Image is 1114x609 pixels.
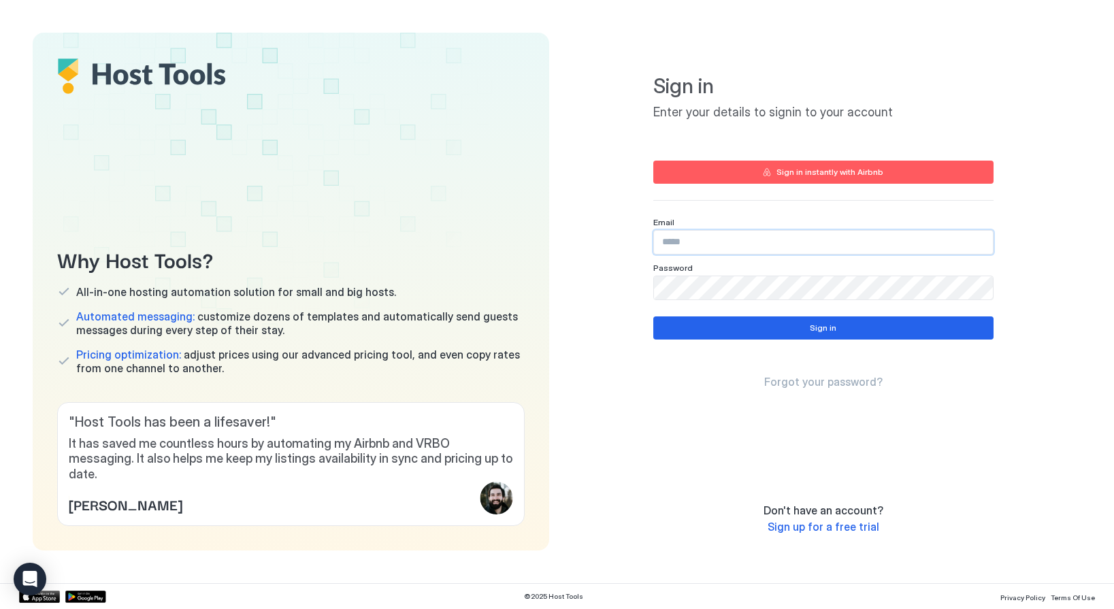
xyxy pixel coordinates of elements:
span: Email [653,217,674,227]
a: Google Play Store [65,591,106,603]
span: Password [653,263,693,273]
span: Pricing optimization: [76,348,181,361]
input: Input Field [654,276,993,299]
span: Sign up for a free trial [768,520,879,533]
button: Sign in instantly with Airbnb [653,161,994,184]
input: Input Field [654,231,993,254]
div: profile [480,482,513,514]
span: Sign in [653,73,994,99]
button: Sign in [653,316,994,340]
span: Privacy Policy [1000,593,1045,602]
span: Why Host Tools? [57,244,525,274]
a: Terms Of Use [1051,589,1095,604]
span: Automated messaging: [76,310,195,323]
a: Privacy Policy [1000,589,1045,604]
span: adjust prices using our advanced pricing tool, and even copy rates from one channel to another. [76,348,525,375]
span: Don't have an account? [764,504,883,517]
span: customize dozens of templates and automatically send guests messages during every step of their s... [76,310,525,337]
div: Sign in [810,322,836,334]
span: Enter your details to signin to your account [653,105,994,120]
div: Open Intercom Messenger [14,563,46,595]
a: App Store [19,591,60,603]
span: © 2025 Host Tools [524,592,583,601]
a: Sign up for a free trial [768,520,879,534]
a: Forgot your password? [764,375,883,389]
div: Sign in instantly with Airbnb [776,166,883,178]
span: It has saved me countless hours by automating my Airbnb and VRBO messaging. It also helps me keep... [69,436,513,482]
span: [PERSON_NAME] [69,494,182,514]
span: All-in-one hosting automation solution for small and big hosts. [76,285,396,299]
span: " Host Tools has been a lifesaver! " [69,414,513,431]
span: Terms Of Use [1051,593,1095,602]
